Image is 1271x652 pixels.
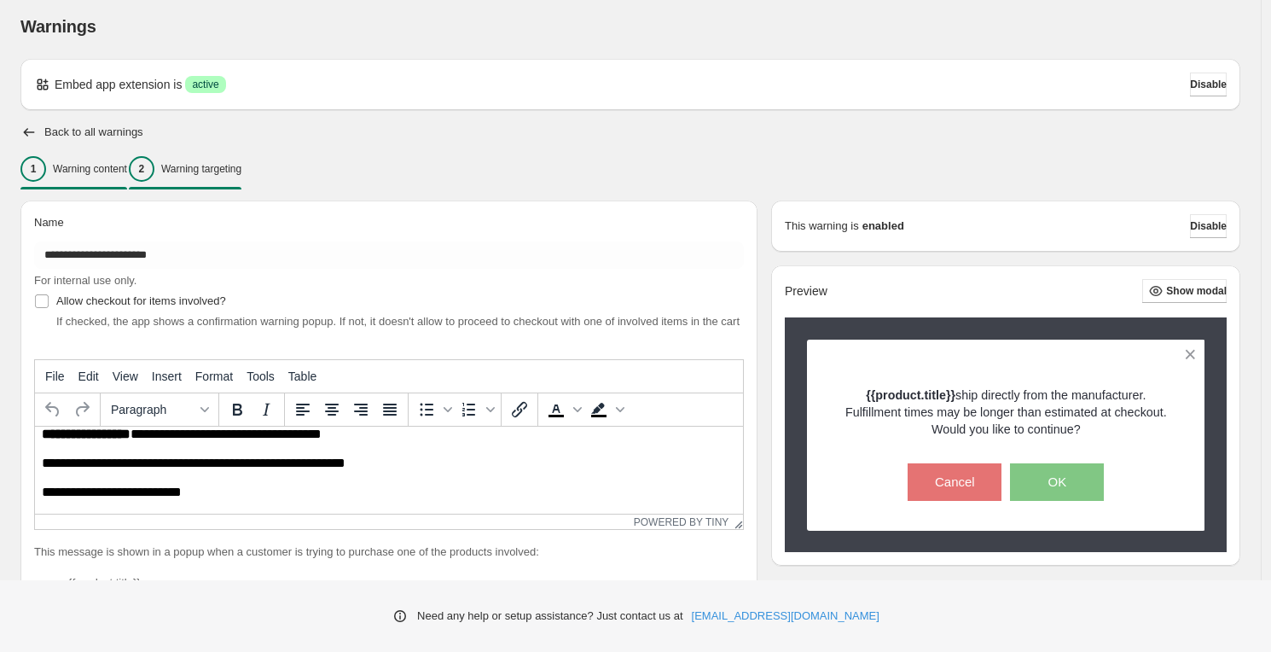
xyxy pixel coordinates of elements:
span: Table [288,370,316,383]
button: Formats [104,395,215,424]
strong: {{product.title}} [866,388,955,402]
button: Justify [375,395,404,424]
button: Cancel [908,463,1001,501]
button: 2Warning targeting [129,151,241,187]
button: OK [1010,463,1104,501]
a: [EMAIL_ADDRESS][DOMAIN_NAME] [692,608,879,625]
p: This message is shown in a popup when a customer is trying to purchase one of the products involved: [34,544,744,561]
span: active [192,78,218,91]
button: Show modal [1142,279,1227,303]
div: Text color [542,395,584,424]
div: Bullet list [412,395,455,424]
span: Show modal [1166,284,1227,298]
button: Italic [252,395,281,424]
h2: Back to all warnings [44,125,143,139]
button: Bold [223,395,252,424]
div: Resize [728,515,743,529]
span: Insert [152,370,182,383]
div: Background color [584,395,627,424]
p: Embed app extension is [55,76,182,93]
span: Allow checkout for items involved? [56,294,226,307]
span: If checked, the app shows a confirmation warning popup. If not, it doesn't allow to proceed to ch... [56,315,740,328]
p: Warning content [53,162,127,176]
button: Undo [38,395,67,424]
div: 2 [129,156,154,182]
iframe: Rich Text Area [35,427,743,514]
p: ship directly from the manufacturer. [845,387,1167,404]
p: Fulfillment times may be longer than estimated at checkout. [845,404,1167,421]
p: Warning targeting [161,162,241,176]
button: Redo [67,395,96,424]
p: Would you like to continue? [845,421,1167,438]
button: 1Warning content [20,151,127,187]
span: Name [34,216,64,229]
li: {{product.title}} [68,574,744,591]
strong: enabled [862,218,904,235]
span: Tools [247,370,275,383]
button: Align center [317,395,346,424]
button: Align left [288,395,317,424]
button: Align right [346,395,375,424]
span: Paragraph [111,403,194,416]
span: For internal use only. [34,274,136,287]
span: Disable [1190,78,1227,91]
span: Disable [1190,219,1227,233]
h2: Preview [785,284,827,299]
button: Insert/edit link [505,395,534,424]
span: File [45,370,65,383]
span: Edit [78,370,99,383]
button: Disable [1190,214,1227,238]
span: Format [195,370,233,383]
p: This warning is [785,218,859,235]
div: 1 [20,156,46,182]
button: Disable [1190,73,1227,96]
span: Warnings [20,17,96,36]
div: Numbered list [455,395,497,424]
a: Powered by Tiny [634,516,729,528]
span: View [113,370,138,383]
